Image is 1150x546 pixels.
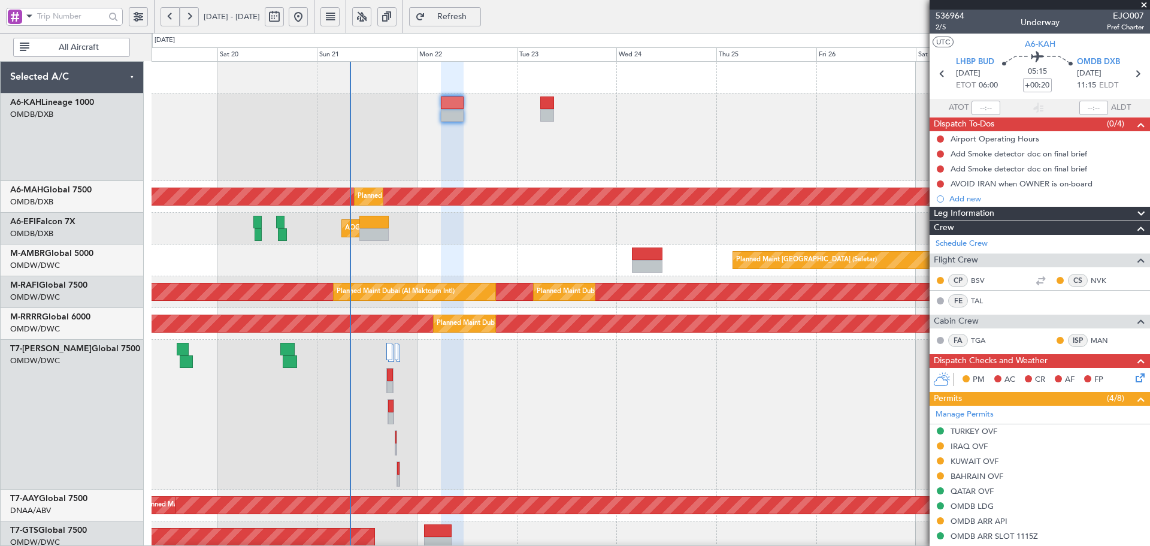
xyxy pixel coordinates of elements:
[1035,374,1045,386] span: CR
[1111,102,1131,114] span: ALDT
[1068,334,1088,347] div: ISP
[10,313,42,321] span: M-RRRR
[337,283,455,301] div: Planned Maint Dubai (Al Maktoum Intl)
[10,98,94,107] a: A6-KAHLineage 1000
[10,494,39,503] span: T7-AAY
[10,494,87,503] a: T7-AAYGlobal 7500
[934,392,962,406] span: Permits
[10,345,92,353] span: T7-[PERSON_NAME]
[934,354,1048,368] span: Dispatch Checks and Weather
[951,516,1007,526] div: OMDB ARR API
[816,47,916,62] div: Fri 26
[1065,374,1075,386] span: AF
[1077,80,1096,92] span: 11:15
[1004,374,1015,386] span: AC
[1094,374,1103,386] span: FP
[537,283,655,301] div: Planned Maint Dubai (Al Maktoum Intl)
[948,334,968,347] div: FA
[10,313,90,321] a: M-RRRRGlobal 6000
[933,37,954,47] button: UTC
[972,101,1000,115] input: --:--
[616,47,716,62] div: Wed 24
[936,10,964,22] span: 536964
[10,249,45,258] span: M-AMBR
[951,149,1087,159] div: Add Smoke detector doc on final brief
[1107,117,1124,130] span: (0/4)
[951,179,1092,189] div: AVOID IRAN when OWNER is on-board
[10,228,53,239] a: OMDB/DXB
[956,68,980,80] span: [DATE]
[32,43,126,52] span: All Aircraft
[409,7,481,26] button: Refresh
[10,260,60,271] a: OMDW/DWC
[10,292,60,303] a: OMDW/DWC
[10,218,36,226] span: A6-EFI
[979,80,998,92] span: 06:00
[951,441,988,451] div: IRAQ OVF
[345,219,380,237] div: AOG Maint
[951,456,998,466] div: KUWAIT OVF
[948,274,968,287] div: CP
[951,134,1039,144] div: Airport Operating Hours
[10,186,92,194] a: A6-MAHGlobal 7500
[204,11,260,22] span: [DATE] - [DATE]
[10,249,93,258] a: M-AMBRGlobal 5000
[949,102,969,114] span: ATOT
[951,486,994,496] div: QATAR OVF
[1091,335,1118,346] a: MAN
[10,345,140,353] a: T7-[PERSON_NAME]Global 7500
[10,218,75,226] a: A6-EFIFalcon 7X
[716,47,816,62] div: Thu 25
[10,186,43,194] span: A6-MAH
[1099,80,1118,92] span: ELDT
[936,238,988,250] a: Schedule Crew
[936,409,994,421] a: Manage Permits
[736,251,877,269] div: Planned Maint [GEOGRAPHIC_DATA] (Seletar)
[1107,10,1144,22] span: EJO007
[317,47,417,62] div: Sun 21
[971,295,998,306] a: TAL
[934,117,994,131] span: Dispatch To-Dos
[10,109,53,120] a: OMDB/DXB
[973,374,985,386] span: PM
[934,221,954,235] span: Crew
[358,188,558,206] div: Planned Maint [GEOGRAPHIC_DATA] ([GEOGRAPHIC_DATA] Intl)
[934,315,979,328] span: Cabin Crew
[117,47,217,62] div: Fri 19
[37,7,105,25] input: Trip Number
[1091,275,1118,286] a: NVK
[951,501,994,511] div: OMDB LDG
[1107,22,1144,32] span: Pref Charter
[10,281,87,289] a: M-RAFIGlobal 7500
[934,254,978,267] span: Flight Crew
[1077,56,1120,68] span: OMDB DXB
[10,281,39,289] span: M-RAFI
[10,197,53,207] a: OMDB/DXB
[217,47,317,62] div: Sat 20
[934,207,994,221] span: Leg Information
[1025,38,1055,50] span: A6-KAH
[951,426,997,436] div: TURKEY OVF
[1077,68,1101,80] span: [DATE]
[13,38,130,57] button: All Aircraft
[1028,66,1047,78] span: 05:15
[1021,16,1060,29] div: Underway
[517,47,617,62] div: Tue 23
[951,471,1003,481] div: BAHRAIN OVF
[971,275,998,286] a: BSV
[951,531,1038,541] div: OMDB ARR SLOT 1115Z
[948,294,968,307] div: FE
[1107,392,1124,405] span: (4/8)
[10,526,87,535] a: T7-GTSGlobal 7500
[951,164,1087,174] div: Add Smoke detector doc on final brief
[1068,274,1088,287] div: CS
[428,13,477,21] span: Refresh
[10,505,51,516] a: DNAA/ABV
[10,324,60,334] a: OMDW/DWC
[155,35,175,46] div: [DATE]
[956,80,976,92] span: ETOT
[956,56,994,68] span: LHBP BUD
[971,335,998,346] a: TGA
[10,355,60,366] a: OMDW/DWC
[10,98,41,107] span: A6-KAH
